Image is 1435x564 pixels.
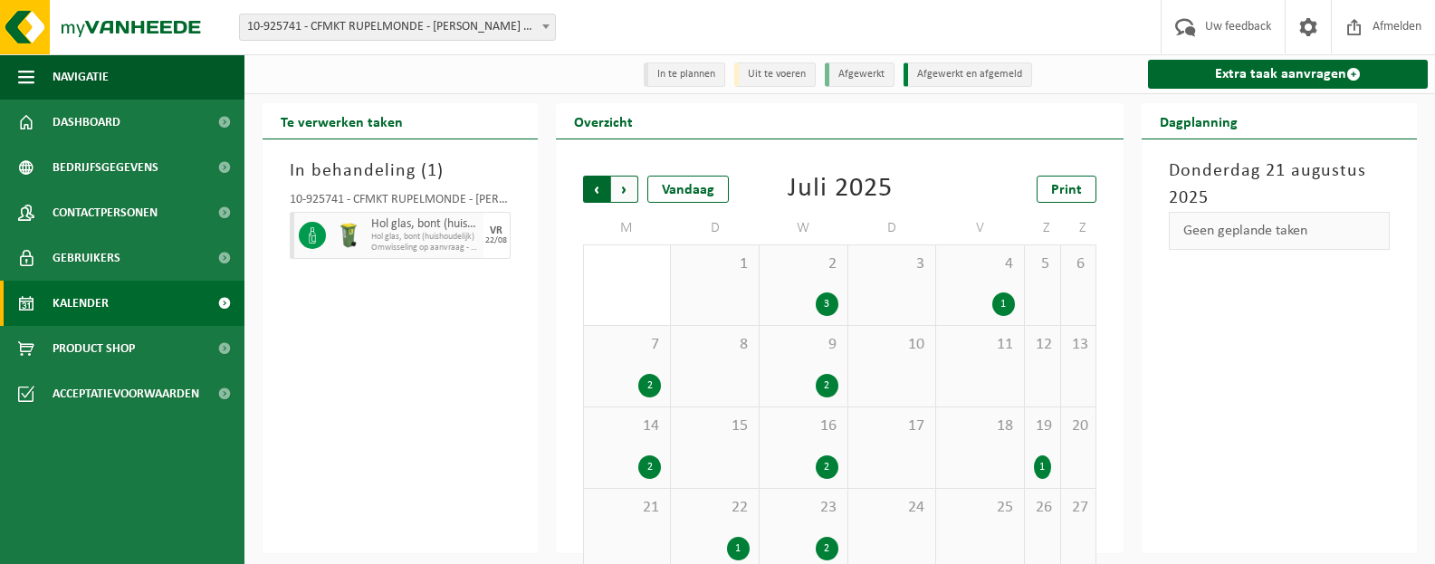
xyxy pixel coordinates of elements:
span: Hol glas, bont (huishoudelijk) [371,232,479,243]
span: 3 [857,254,927,274]
div: VR [490,225,502,236]
span: 1 [427,162,437,180]
span: 8 [680,335,750,355]
span: 10 [857,335,927,355]
h2: Overzicht [556,103,651,139]
div: 2 [816,455,838,479]
td: W [760,212,848,244]
span: 1 [680,254,750,274]
span: 20 [1070,416,1087,436]
span: Gebruikers [53,235,120,281]
div: Geen geplande taken [1169,212,1390,250]
span: 2 [769,254,838,274]
div: 2 [638,374,661,397]
span: 10-925741 - CFMKT RUPELMONDE - BASTIJNS VAN CEULEN GROEP BASTIJNS - KRUIBEKE [240,14,555,40]
a: Print [1037,176,1096,203]
span: 19 [1034,416,1051,436]
span: Bedrijfsgegevens [53,145,158,190]
span: 22 [680,498,750,518]
div: Juli 2025 [788,176,893,203]
div: 22/08 [485,236,507,245]
div: 2 [816,374,838,397]
span: 11 [945,335,1015,355]
span: Product Shop [53,326,135,371]
span: Omwisseling op aanvraag - op geplande route (incl. verwerking) [371,243,479,253]
td: D [671,212,760,244]
span: 16 [769,416,838,436]
h2: Te verwerken taken [263,103,421,139]
span: 12 [1034,335,1051,355]
span: Contactpersonen [53,190,158,235]
span: 15 [680,416,750,436]
span: 17 [857,416,927,436]
td: M [583,212,672,244]
td: Z [1025,212,1061,244]
h3: Donderdag 21 augustus 2025 [1169,158,1390,212]
li: Afgewerkt [825,62,894,87]
div: Vandaag [647,176,729,203]
span: 23 [769,498,838,518]
span: Acceptatievoorwaarden [53,371,199,416]
a: Extra taak aanvragen [1148,60,1428,89]
span: 24 [857,498,927,518]
span: 21 [593,498,662,518]
span: 27 [1070,498,1087,518]
span: 26 [1034,498,1051,518]
span: 25 [945,498,1015,518]
span: 18 [945,416,1015,436]
span: Navigatie [53,54,109,100]
h3: In behandeling ( ) [290,158,511,185]
span: 5 [1034,254,1051,274]
div: 1 [992,292,1015,316]
span: Print [1051,183,1082,197]
td: V [936,212,1025,244]
li: Uit te voeren [734,62,816,87]
li: Afgewerkt en afgemeld [904,62,1032,87]
div: 1 [727,537,750,560]
h2: Dagplanning [1142,103,1256,139]
div: 2 [638,455,661,479]
li: In te plannen [644,62,725,87]
span: Dashboard [53,100,120,145]
div: 10-925741 - CFMKT RUPELMONDE - [PERSON_NAME] GROEP BASTIJNS - KRUIBEKE [290,194,511,212]
span: 14 [593,416,662,436]
div: 1 [1034,455,1051,479]
img: WB-0140-HPE-GN-50 [335,222,362,249]
div: 3 [816,292,838,316]
span: 13 [1070,335,1087,355]
td: Z [1061,212,1097,244]
span: 7 [593,335,662,355]
span: 6 [1070,254,1087,274]
div: 2 [816,537,838,560]
span: 4 [945,254,1015,274]
span: 9 [769,335,838,355]
span: Vorige [583,176,610,203]
span: Hol glas, bont (huishoudelijk) [371,217,479,232]
span: Kalender [53,281,109,326]
td: D [848,212,937,244]
span: Volgende [611,176,638,203]
span: 10-925741 - CFMKT RUPELMONDE - BASTIJNS VAN CEULEN GROEP BASTIJNS - KRUIBEKE [239,14,556,41]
